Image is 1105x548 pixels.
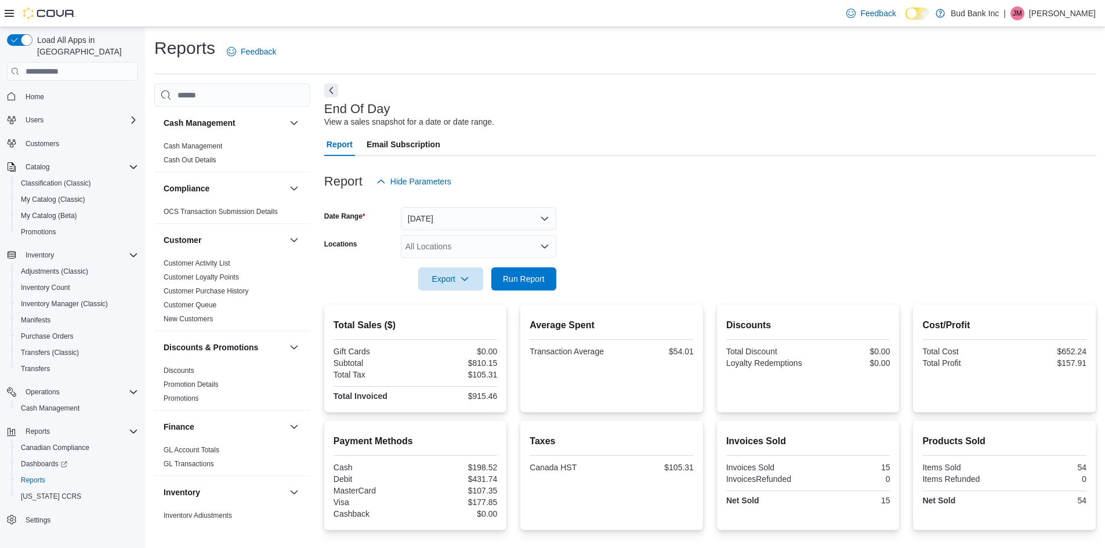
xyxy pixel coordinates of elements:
[32,34,138,57] span: Load All Apps in [GEOGRAPHIC_DATA]
[21,385,64,399] button: Operations
[287,233,301,247] button: Customer
[12,224,143,240] button: Promotions
[21,113,138,127] span: Users
[164,259,230,268] span: Customer Activity List
[2,159,143,175] button: Catalog
[334,486,413,495] div: MasterCard
[16,225,61,239] a: Promotions
[164,234,201,246] h3: Customer
[2,511,143,528] button: Settings
[324,175,363,188] h3: Report
[164,342,285,353] button: Discounts & Promotions
[164,511,232,520] a: Inventory Adjustments
[164,380,219,389] span: Promotion Details
[21,283,70,292] span: Inventory Count
[16,209,82,223] a: My Catalog (Beta)
[16,193,138,206] span: My Catalog (Classic)
[324,239,357,249] label: Locations
[164,259,230,267] a: Customer Activity List
[23,8,75,19] img: Cova
[810,358,890,368] div: $0.00
[922,434,1086,448] h2: Products Sold
[16,346,138,360] span: Transfers (Classic)
[164,155,216,165] span: Cash Out Details
[154,256,310,331] div: Customer
[26,251,54,260] span: Inventory
[16,329,138,343] span: Purchase Orders
[726,347,806,356] div: Total Discount
[16,176,96,190] a: Classification (Classic)
[21,492,81,501] span: [US_STATE] CCRS
[1007,347,1086,356] div: $652.24
[12,296,143,312] button: Inventory Manager (Classic)
[324,102,390,116] h3: End Of Day
[16,313,138,327] span: Manifests
[2,384,143,400] button: Operations
[21,424,138,438] span: Reports
[16,264,138,278] span: Adjustments (Classic)
[810,463,890,472] div: 15
[287,116,301,130] button: Cash Management
[12,488,143,505] button: [US_STATE] CCRS
[16,329,78,343] a: Purchase Orders
[1007,496,1086,505] div: 54
[418,370,497,379] div: $105.31
[222,40,281,63] a: Feedback
[951,6,999,20] p: Bud Bank Inc
[922,474,1002,484] div: Items Refunded
[334,318,498,332] h2: Total Sales ($)
[21,348,79,357] span: Transfers (Classic)
[1007,474,1086,484] div: 0
[12,440,143,456] button: Canadian Compliance
[334,434,498,448] h2: Payment Methods
[1013,6,1022,20] span: JM
[164,511,232,520] span: Inventory Adjustments
[16,176,138,190] span: Classification (Classic)
[287,182,301,195] button: Compliance
[922,318,1086,332] h2: Cost/Profit
[164,286,249,296] span: Customer Purchase History
[418,267,483,291] button: Export
[530,347,609,356] div: Transaction Average
[810,347,890,356] div: $0.00
[324,84,338,97] button: Next
[324,212,365,221] label: Date Range
[418,509,497,518] div: $0.00
[154,443,310,476] div: Finance
[16,489,138,503] span: Washington CCRS
[12,208,143,224] button: My Catalog (Beta)
[164,287,249,295] a: Customer Purchase History
[164,366,194,375] a: Discounts
[418,347,497,356] div: $0.00
[21,227,56,237] span: Promotions
[21,160,138,174] span: Catalog
[287,420,301,434] button: Finance
[12,456,143,472] a: Dashboards
[372,170,456,193] button: Hide Parameters
[1007,358,1086,368] div: $157.91
[2,88,143,104] button: Home
[16,209,138,223] span: My Catalog (Beta)
[2,135,143,152] button: Customers
[164,117,236,129] h3: Cash Management
[164,446,219,454] a: GL Account Totals
[26,92,44,101] span: Home
[922,347,1002,356] div: Total Cost
[164,234,285,246] button: Customer
[21,385,138,399] span: Operations
[21,459,67,469] span: Dashboards
[324,116,494,128] div: View a sales snapshot for a date or date range.
[614,347,694,356] div: $54.01
[164,273,239,281] a: Customer Loyalty Points
[21,113,48,127] button: Users
[16,457,138,471] span: Dashboards
[164,394,199,403] span: Promotions
[21,179,91,188] span: Classification (Classic)
[12,361,143,377] button: Transfers
[16,401,84,415] a: Cash Management
[21,137,64,151] a: Customers
[21,267,88,276] span: Adjustments (Classic)
[1010,6,1024,20] div: Jade Marlatt
[16,401,138,415] span: Cash Management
